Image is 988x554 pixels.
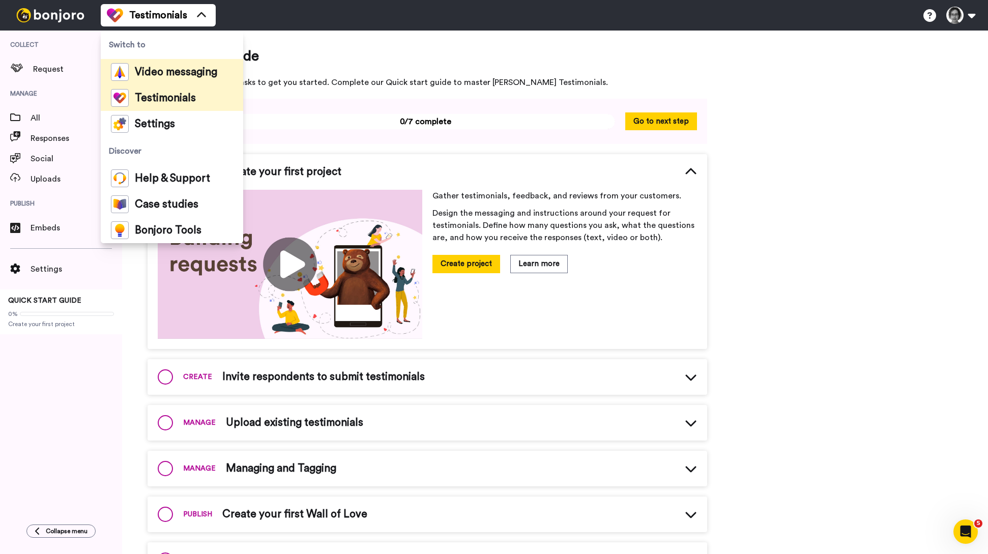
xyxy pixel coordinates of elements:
span: Here are some tips and tasks to get you started. Complete our Quick start guide to master [PERSON... [148,76,707,89]
span: Help & Support [135,173,210,184]
span: MANAGE [183,418,216,428]
span: Create your first Wall of Love [222,507,367,522]
span: Responses [31,132,122,144]
span: CREATE [183,372,212,382]
img: settings-colored.svg [111,115,129,133]
span: Bonjoro Tools [135,225,201,236]
a: Testimonials [101,85,243,111]
span: Settings [135,119,175,129]
p: Gather testimonials, feedback, and reviews from your customers. [432,190,697,202]
img: 341228e223531fa0c85853fd068f9874.jpg [158,190,422,339]
span: Discover [101,137,243,165]
span: 0/7 complete [236,114,615,129]
a: Help & Support [101,165,243,191]
img: tm-color.svg [111,89,129,107]
button: Go to next step [625,112,697,130]
iframe: Intercom live chat [953,519,978,544]
p: Design the messaging and instructions around your request for testimonials. Define how many quest... [432,207,697,244]
span: QUICK START GUIDE [8,297,81,304]
span: Upload existing testimonials [226,415,363,430]
span: Create your first project [222,164,341,180]
span: All [31,112,122,124]
img: case-study-colored.svg [111,195,129,213]
span: Invite respondents to submit testimonials [222,369,425,385]
img: vm-color.svg [111,63,129,81]
img: tm-color.svg [107,7,123,23]
span: Uploads [31,173,122,185]
button: Create project [432,255,500,273]
span: MANAGE [183,463,216,474]
span: Create your first project [8,320,114,328]
span: Managing and Tagging [226,461,336,476]
a: Case studies [101,191,243,217]
img: help-and-support-colored.svg [111,169,129,187]
span: Video messaging [135,67,217,77]
a: Settings [101,111,243,137]
span: Request [33,63,122,75]
span: 5 [974,519,982,528]
span: Case studies [135,199,198,210]
span: 0% [8,310,18,318]
button: Collapse menu [26,524,96,538]
img: bj-tools-colored.svg [111,221,129,239]
span: Switch to [101,31,243,59]
a: Bonjoro Tools [101,217,243,243]
button: Learn more [510,255,568,273]
span: Collapse menu [46,527,88,535]
img: bj-logo-header-white.svg [12,8,89,22]
span: Testimonials [135,93,196,103]
span: Quick start guide [148,46,707,66]
a: Video messaging [101,59,243,85]
span: PUBLISH [183,509,212,519]
span: Settings [31,263,122,275]
span: Social [31,153,122,165]
span: Testimonials [129,8,187,22]
span: Embeds [31,222,122,234]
